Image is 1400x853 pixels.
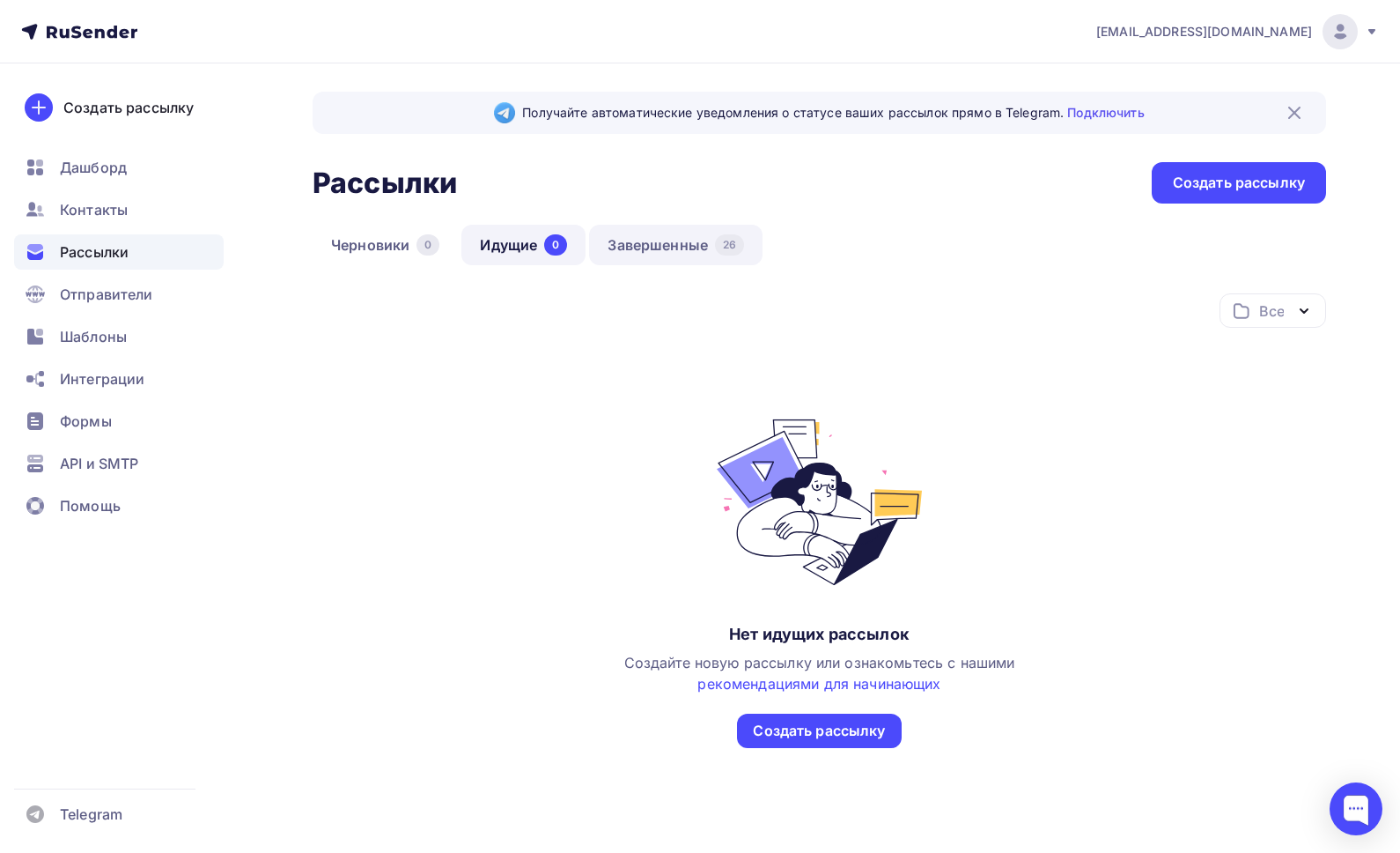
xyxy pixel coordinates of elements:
h2: Рассылки [313,166,457,201]
a: Контакты [14,192,224,227]
span: Создайте новую рассылку или ознакомьтесь с нашими [624,654,1015,693]
a: [EMAIL_ADDRESS][DOMAIN_NAME] [1096,14,1379,49]
span: [EMAIL_ADDRESS][DOMAIN_NAME] [1096,23,1312,41]
span: Шаблоны [60,326,127,347]
div: Создать рассылку [63,97,194,118]
div: Создать рассылку [1173,173,1305,193]
div: Все [1259,300,1284,322]
img: Telegram [494,102,515,123]
div: Нет идущих рассылок [729,624,910,645]
span: API и SMTP [60,453,138,474]
div: 0 [544,234,567,256]
a: Шаблоны [14,319,224,354]
a: рекомендациями для начинающих [697,675,940,693]
a: Отправители [14,277,224,312]
div: Создать рассылку [753,721,885,741]
span: Рассылки [60,241,129,263]
span: Помощь [60,495,121,516]
a: Рассылки [14,234,224,270]
span: Отправители [60,284,153,305]
a: Подключить [1067,105,1144,120]
a: Дашборд [14,150,224,185]
div: 0 [416,234,439,256]
span: Получайте автоматические уведомления о статусе ваших рассылок прямо в Telegram. [522,104,1144,122]
div: 26 [715,234,744,256]
button: Все [1219,293,1326,328]
a: Формы [14,404,224,439]
a: Идущие0 [461,225,586,265]
span: Дашборд [60,157,127,178]
a: Завершенные26 [589,225,763,265]
span: Telegram [60,804,122,825]
span: Интеграции [60,368,144,389]
span: Контакты [60,199,128,220]
span: Формы [60,411,112,432]
a: Черновики0 [313,225,458,265]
